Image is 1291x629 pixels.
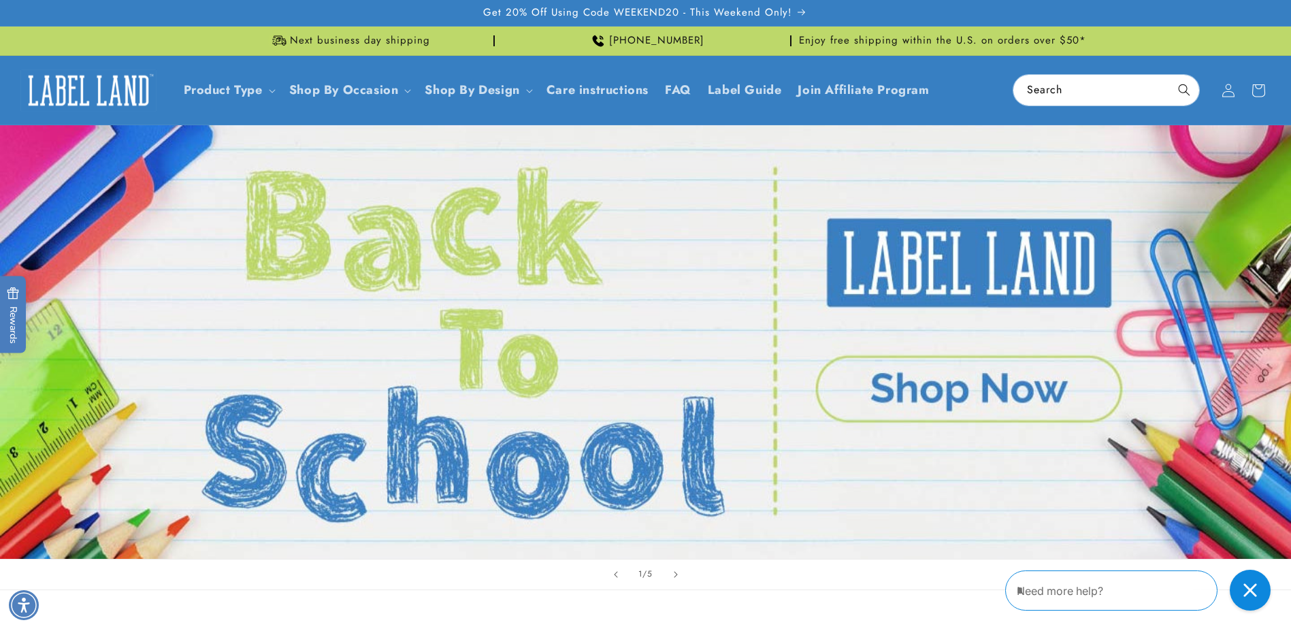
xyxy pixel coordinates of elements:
a: Join Affiliate Program [789,74,937,106]
div: Announcement [203,27,495,55]
button: Search [1169,75,1199,105]
summary: Shop By Design [416,74,538,106]
a: Label Land [16,64,162,116]
div: Announcement [797,27,1088,55]
span: 5 [647,567,653,581]
a: Product Type [184,81,263,99]
button: Previous slide [601,560,631,590]
span: Next business day shipping [290,34,430,48]
div: Announcement [500,27,791,55]
summary: Shop By Occasion [281,74,417,106]
a: Shop By Design [425,81,519,99]
span: [PHONE_NUMBER] [609,34,704,48]
span: Shop By Occasion [289,82,399,98]
button: Next slide [661,560,691,590]
span: Enjoy free shipping within the U.S. on orders over $50* [799,34,1086,48]
a: FAQ [657,74,700,106]
span: Join Affiliate Program [798,82,929,98]
span: 1 [638,567,642,581]
span: Label Guide [708,82,782,98]
span: Get 20% Off Using Code WEEKEND20 - This Weekend Only! [483,6,792,20]
a: Care instructions [538,74,657,106]
div: Accessibility Menu [9,590,39,620]
img: Label Land [20,69,157,112]
summary: Product Type [176,74,281,106]
a: Label Guide [700,74,790,106]
span: Care instructions [546,82,649,98]
span: FAQ [665,82,691,98]
span: Rewards [7,287,20,344]
iframe: Gorgias Floating Chat [1005,565,1277,615]
span: / [642,567,647,581]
